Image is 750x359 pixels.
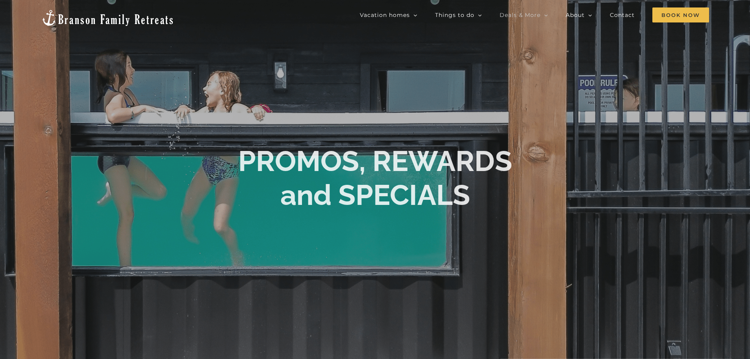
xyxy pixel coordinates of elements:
span: Things to do [435,12,474,18]
span: Contact [610,12,635,18]
a: Things to do [435,7,482,23]
a: Contact [610,7,635,23]
nav: Main Menu [360,7,709,23]
span: About [566,12,585,18]
a: Vacation homes [360,7,417,23]
a: Deals & More [500,7,548,23]
a: Book Now [652,7,709,23]
a: About [566,7,592,23]
span: Deals & More [500,12,541,18]
img: Branson Family Retreats Logo [41,9,174,27]
h1: PROMOS, REWARDS and SPECIALS [238,144,512,212]
span: Book Now [652,7,709,22]
span: Vacation homes [360,12,410,18]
